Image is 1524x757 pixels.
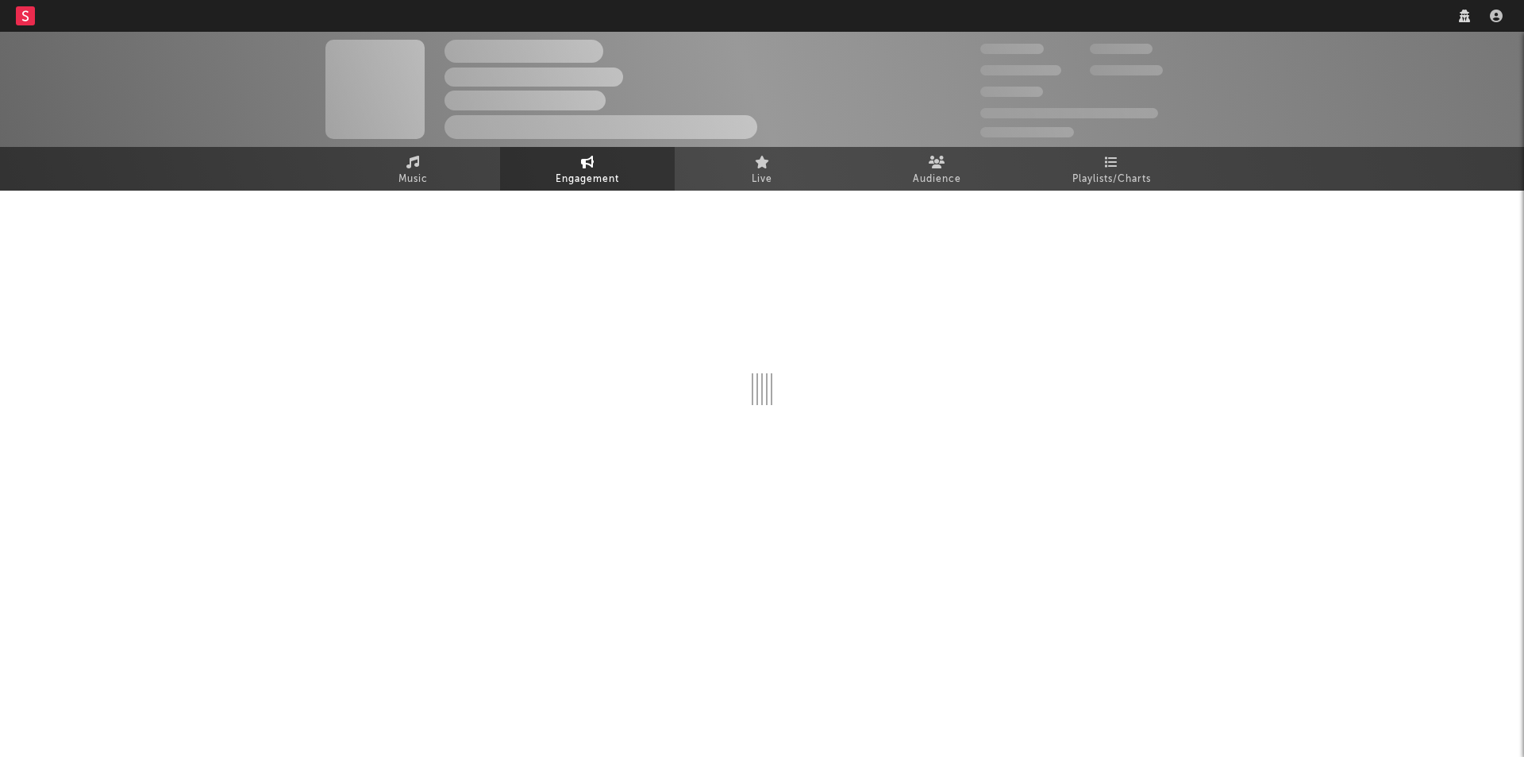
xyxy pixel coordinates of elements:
[980,87,1043,97] span: 100.000
[980,44,1044,54] span: 300.000
[500,147,675,191] a: Engagement
[849,147,1024,191] a: Audience
[980,65,1061,75] span: 50.000.000
[556,170,619,189] span: Engagement
[1090,44,1153,54] span: 100.000
[913,170,961,189] span: Audience
[1072,170,1151,189] span: Playlists/Charts
[1090,65,1163,75] span: 1.000.000
[675,147,849,191] a: Live
[980,108,1158,118] span: 50.000.000 Monthly Listeners
[325,147,500,191] a: Music
[980,127,1074,137] span: Jump Score: 85.0
[752,170,772,189] span: Live
[398,170,428,189] span: Music
[1024,147,1199,191] a: Playlists/Charts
